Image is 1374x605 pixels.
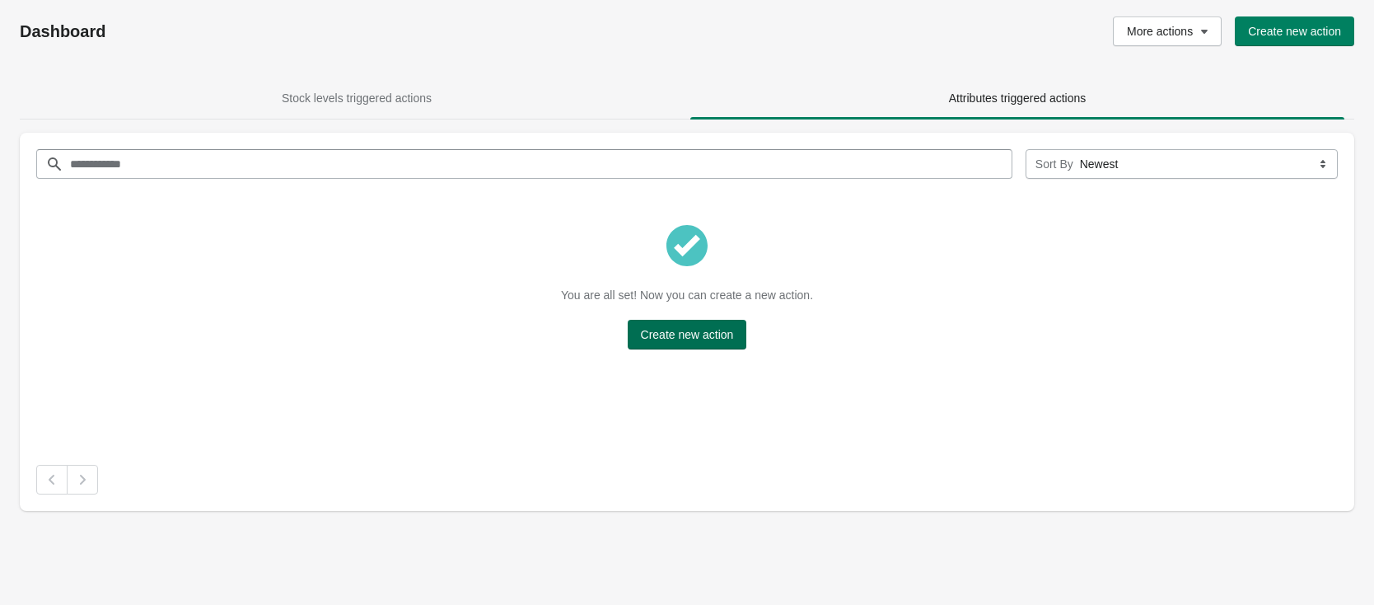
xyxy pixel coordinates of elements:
[36,465,1338,495] nav: Pagination
[1235,16,1354,46] button: Create new action
[1113,16,1222,46] button: More actions
[949,91,1087,105] span: Attributes triggered actions
[1248,25,1341,38] span: Create new action
[20,21,603,41] h1: Dashboard
[641,328,734,341] span: Create new action
[1127,25,1193,38] span: More actions
[282,91,432,105] span: Stock levels triggered actions
[628,320,747,349] button: Create new action
[561,287,813,303] p: You are all set! Now you can create a new action.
